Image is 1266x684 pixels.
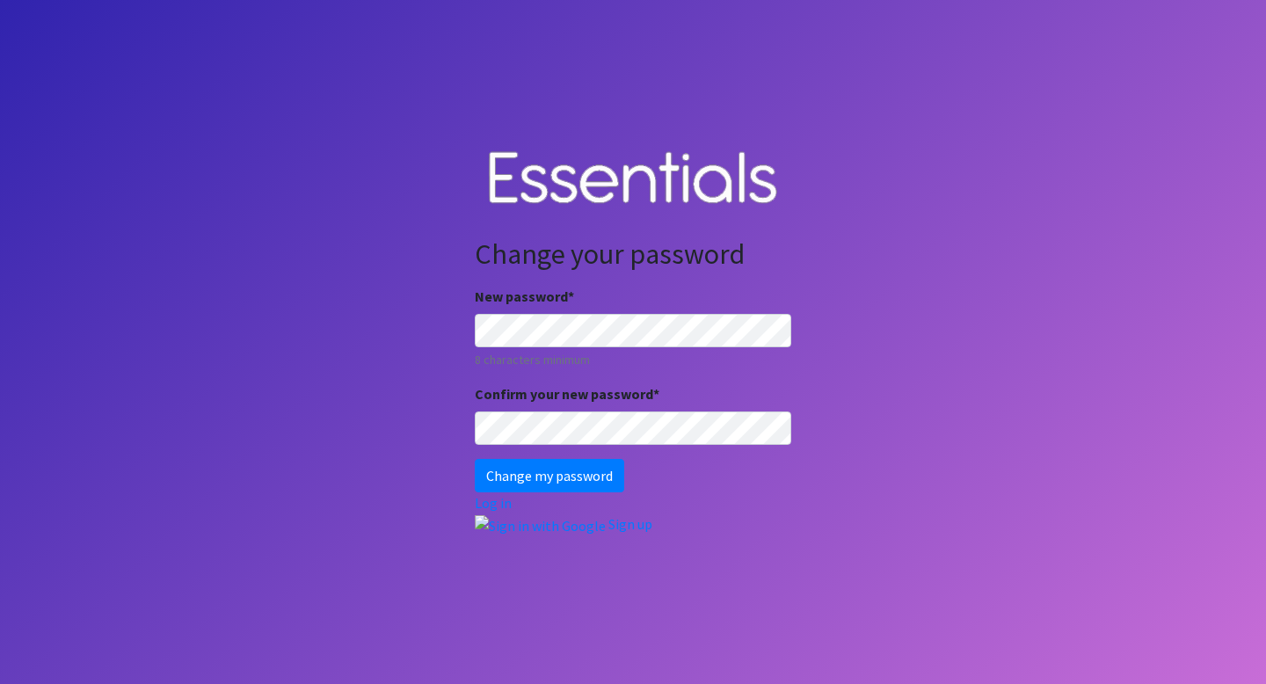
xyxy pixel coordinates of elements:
label: New password [475,286,574,307]
img: Human Essentials [475,134,791,224]
a: Log in [475,494,512,512]
input: Change my password [475,459,624,492]
abbr: required [653,385,659,403]
h2: Change your password [475,237,791,271]
label: Confirm your new password [475,383,659,404]
abbr: required [568,287,574,305]
img: Sign in with Google [475,515,606,536]
a: Sign up [608,515,652,533]
small: 8 characters minimum [475,351,791,369]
